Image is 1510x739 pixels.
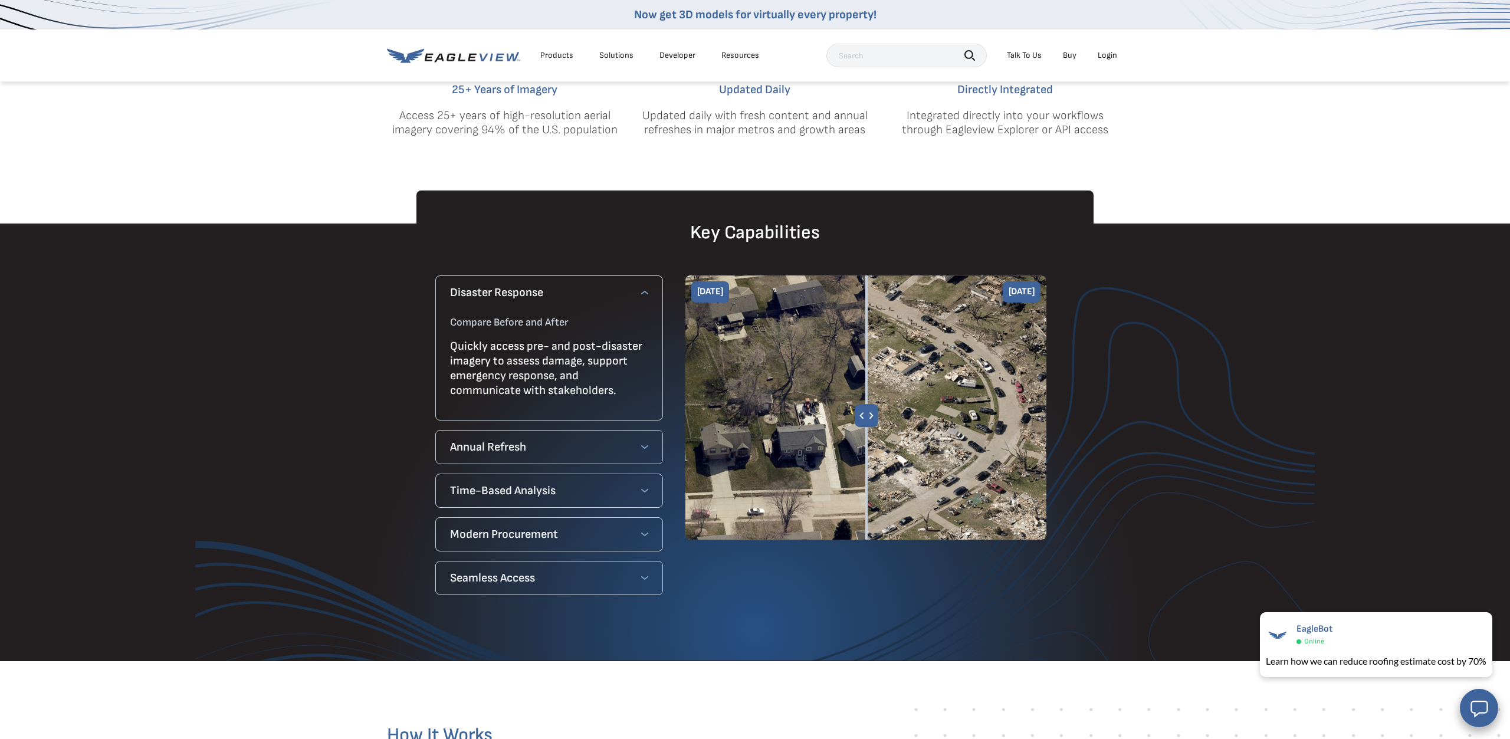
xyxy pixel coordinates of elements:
h4: Disaster Response [450,283,543,302]
h4: Seamless Access [450,569,535,587]
h3: 25+ Years of Imagery [387,80,622,99]
input: Search [826,44,987,67]
div: Solutions [599,50,633,61]
div: Talk To Us [1007,50,1042,61]
img: EagleBot [1266,623,1289,647]
h2: Key Capabilities [449,224,1061,242]
a: Developer [659,50,695,61]
a: Now get 3D models for virtually every property! [634,8,877,22]
div: [DATE] [691,281,729,303]
h4: Annual Refresh [450,438,526,456]
h4: Time-Based Analysis [450,481,556,500]
div: [DATE] [1003,281,1040,303]
h4: Modern Procurement [450,525,558,544]
p: Updated daily with fresh content and annual refreshes in major metros and growth areas [637,109,872,137]
button: Open chat window [1460,689,1498,727]
p: Integrated directly into your workflows through Eagleview Explorer or API access [888,109,1123,137]
span: Quickly access pre- and post-disaster imagery to assess damage, support emergency response, and c... [450,339,642,398]
div: Learn how we can reduce roofing estimate cost by 70% [1266,654,1486,668]
div: Resources [721,50,759,61]
div: Products [540,50,573,61]
h5: Compare Before and After [450,316,648,330]
h3: Updated Daily [637,80,872,99]
a: Buy [1063,50,1076,61]
p: Access 25+ years of high-resolution aerial imagery covering 94% of the U.S. population [387,109,622,137]
div: Login [1098,50,1117,61]
span: Online [1304,637,1324,646]
h3: Directly Integrated [888,80,1123,99]
img: https://www.eagleview.com/wp-content/uploads/2025/08/EV-Key-Capabilities-Slider-Before.webp [685,275,1046,540]
span: EagleBot [1296,623,1332,635]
